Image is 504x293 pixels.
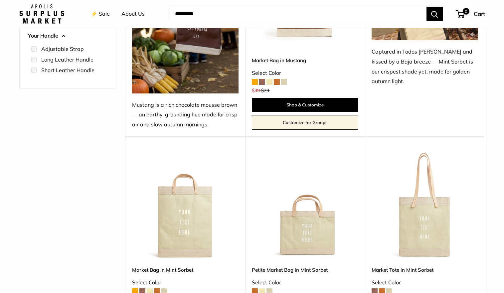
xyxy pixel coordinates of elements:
[261,87,269,93] span: $79
[252,278,358,288] div: Select Color
[41,45,84,53] label: Adjustable Strap
[19,4,64,24] img: Apolis: Surplus Market
[252,87,260,93] span: $39
[372,278,478,288] div: Select Color
[41,66,94,74] label: Short Leather Handle
[252,266,358,274] a: Petite Market Bag in Mint Sorbet
[28,31,106,41] button: Your Handle
[41,56,93,64] label: Long Leather Handle
[132,100,239,130] div: Mustang is a rich chocolate mousse brown — an earthy, grounding hue made for crisp air and slow a...
[252,98,358,112] a: Shop & Customize
[426,7,443,21] button: Search
[372,47,478,87] div: Captured in Todos [PERSON_NAME] and kissed by a Baja breeze — Mint Sorbet is our crispest shade y...
[462,8,469,15] span: 0
[372,153,478,259] a: Market Tote in Mint SorbetMarket Tote in Mint Sorbet
[252,68,358,78] div: Select Color
[372,266,478,274] a: Market Tote in Mint Sorbet
[121,9,145,19] a: About Us
[252,153,358,259] a: Petite Market Bag in Mint SorbetPetite Market Bag in Mint Sorbet
[132,153,239,259] a: Market Bag in Mint SorbetMarket Bag in Mint Sorbet
[252,115,358,130] a: Customize for Groups
[170,7,426,21] input: Search...
[456,9,485,19] a: 0 Cart
[132,153,239,259] img: Market Bag in Mint Sorbet
[132,266,239,274] a: Market Bag in Mint Sorbet
[252,153,358,259] img: Petite Market Bag in Mint Sorbet
[372,153,478,259] img: Market Tote in Mint Sorbet
[91,9,110,19] a: ⚡️ Sale
[474,10,485,17] span: Cart
[132,278,239,288] div: Select Color
[252,57,358,64] a: Market Bag in Mustang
